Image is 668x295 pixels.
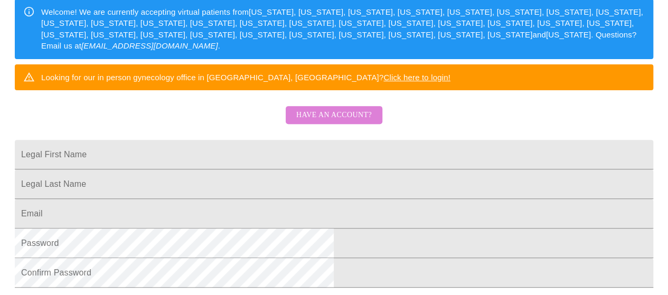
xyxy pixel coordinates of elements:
span: Have an account? [296,109,372,122]
button: Have an account? [286,106,382,125]
div: Looking for our in person gynecology office in [GEOGRAPHIC_DATA], [GEOGRAPHIC_DATA]? [41,68,450,87]
a: Have an account? [283,118,385,127]
a: Click here to login! [383,73,450,82]
div: Welcome! We are currently accepting virtual patients from [US_STATE], [US_STATE], [US_STATE], [US... [41,2,645,56]
em: [EMAIL_ADDRESS][DOMAIN_NAME] [81,41,218,50]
